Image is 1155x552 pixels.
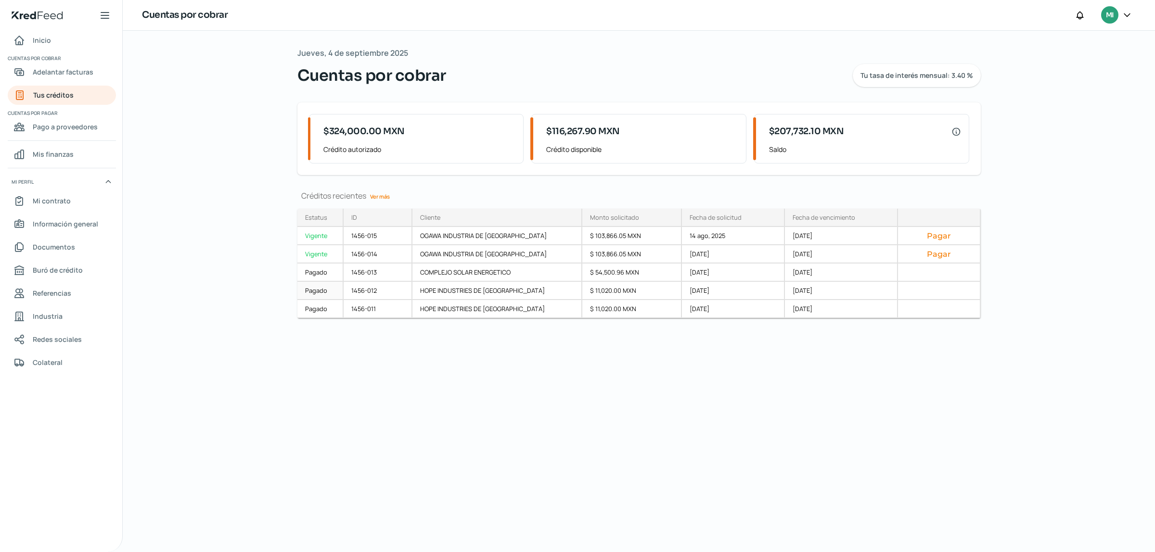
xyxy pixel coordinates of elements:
div: $ 103,866.05 MXN [582,245,682,263]
div: OGAWA INDUSTRIA DE [GEOGRAPHIC_DATA] [412,245,582,263]
div: [DATE] [682,263,785,282]
a: Mis finanzas [8,145,116,164]
div: [DATE] [785,300,898,318]
span: Buró de crédito [33,264,83,276]
a: Pagado [297,300,344,318]
span: Cuentas por cobrar [297,64,446,87]
div: 14 ago, 2025 [682,227,785,245]
span: Información general [33,218,98,230]
div: Estatus [305,213,327,222]
span: Redes sociales [33,333,82,345]
div: 1456-014 [344,245,413,263]
a: Inicio [8,31,116,50]
div: $ 54,500.96 MXN [582,263,682,282]
a: Industria [8,307,116,326]
span: Colateral [33,356,63,368]
a: Pagado [297,282,344,300]
div: [DATE] [682,282,785,300]
div: [DATE] [682,300,785,318]
div: OGAWA INDUSTRIA DE [GEOGRAPHIC_DATA] [412,227,582,245]
div: [DATE] [785,227,898,245]
span: Inicio [33,34,51,46]
div: 1456-015 [344,227,413,245]
div: COMPLEJO SOLAR ENERGETICO [412,263,582,282]
a: Vigente [297,245,344,263]
span: Adelantar facturas [33,66,93,78]
span: $324,000.00 MXN [323,125,405,138]
button: Pagar [906,249,972,259]
div: 1456-013 [344,263,413,282]
span: Saldo [769,143,961,155]
a: Pagado [297,263,344,282]
div: Cliente [420,213,440,222]
div: [DATE] [785,263,898,282]
div: HOPE INDUSTRIES DE [GEOGRAPHIC_DATA] [412,300,582,318]
div: Monto solicitado [590,213,639,222]
span: Cuentas por pagar [8,109,115,117]
div: $ 11,020.00 MXN [582,282,682,300]
a: Ver más [366,189,394,204]
span: Mis finanzas [33,148,74,160]
div: 1456-011 [344,300,413,318]
span: Referencias [33,287,71,299]
div: Fecha de solicitud [690,213,742,222]
div: [DATE] [785,245,898,263]
a: Pago a proveedores [8,117,116,137]
div: $ 11,020.00 MXN [582,300,682,318]
div: $ 103,866.05 MXN [582,227,682,245]
div: 1456-012 [344,282,413,300]
div: Créditos recientes [297,190,981,201]
a: Redes sociales [8,330,116,349]
a: Adelantar facturas [8,63,116,82]
span: Pago a proveedores [33,121,98,133]
button: Pagar [906,231,972,240]
h1: Cuentas por cobrar [142,8,228,22]
a: Tus créditos [8,86,116,105]
a: Colateral [8,353,116,372]
span: Crédito disponible [546,143,738,155]
span: $116,267.90 MXN [546,125,620,138]
span: Mi contrato [33,195,71,207]
div: [DATE] [682,245,785,263]
a: Documentos [8,238,116,257]
div: ID [351,213,357,222]
span: Jueves, 4 de septiembre 2025 [297,46,408,60]
div: Fecha de vencimiento [793,213,855,222]
span: Tu tasa de interés mensual: 3.40 % [860,72,973,79]
div: HOPE INDUSTRIES DE [GEOGRAPHIC_DATA] [412,282,582,300]
a: Vigente [297,227,344,245]
a: Referencias [8,284,116,303]
span: Documentos [33,241,75,253]
div: [DATE] [785,282,898,300]
span: $207,732.10 MXN [769,125,844,138]
span: Industria [33,310,63,322]
a: Mi contrato [8,191,116,211]
span: Cuentas por cobrar [8,54,115,63]
a: Información general [8,214,116,234]
span: Crédito autorizado [323,143,515,155]
span: Tus créditos [33,89,74,101]
span: Mi perfil [12,177,34,186]
a: Buró de crédito [8,261,116,280]
span: MI [1106,10,1114,21]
